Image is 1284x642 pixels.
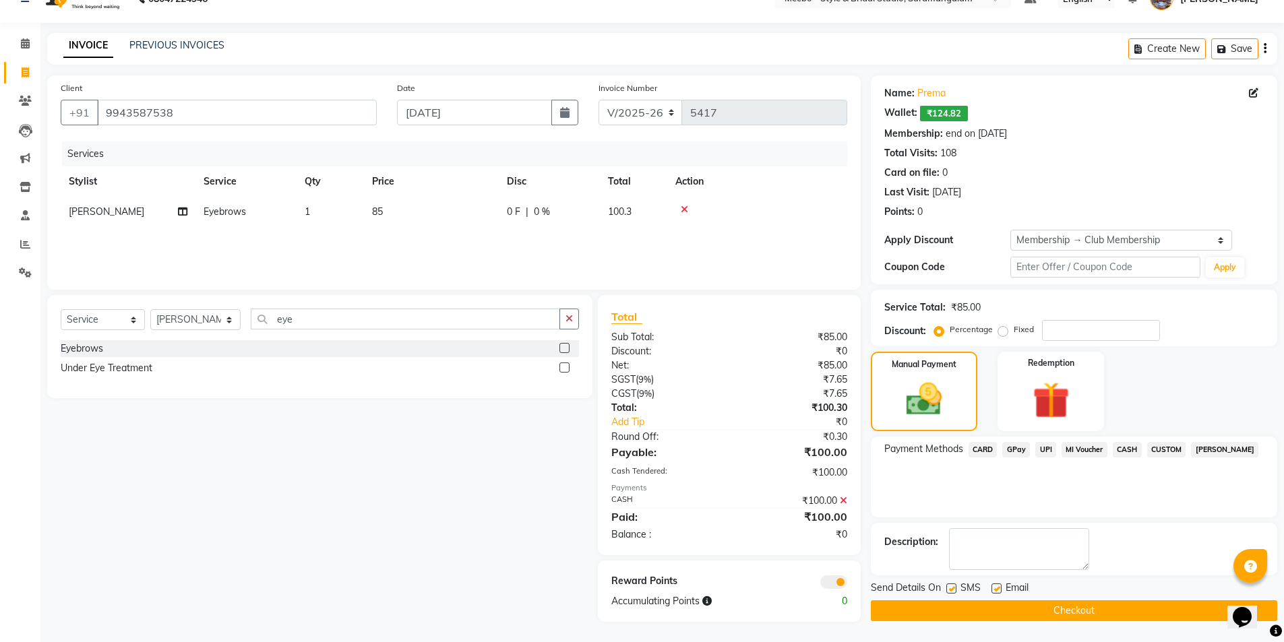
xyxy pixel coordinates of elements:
div: ₹0 [751,415,857,429]
div: Cash Tendered: [601,466,729,480]
span: SMS [960,581,981,598]
div: Reward Points [601,574,729,589]
div: 0 [917,205,923,219]
input: Enter Offer / Coupon Code [1010,257,1200,278]
div: Payable: [601,444,729,460]
div: ₹85.00 [951,300,981,315]
div: Card on file: [884,166,940,180]
div: CASH [601,494,729,508]
span: 9% [638,374,651,385]
input: Search or Scan [251,309,561,329]
div: ₹7.65 [729,373,857,387]
div: Under Eye Treatment [61,361,152,375]
div: Round Off: [601,430,729,444]
div: ₹0 [729,344,857,358]
div: ₹100.00 [729,509,857,525]
th: Stylist [61,166,195,197]
div: Last Visit: [884,185,929,199]
span: UPI [1035,442,1056,457]
div: ₹7.65 [729,387,857,401]
span: MI Voucher [1062,442,1107,457]
span: CARD [969,442,998,457]
input: Search by Name/Mobile/Email/Code [97,100,377,125]
div: Service Total: [884,300,946,315]
span: CUSTOM [1147,442,1186,457]
div: Accumulating Points [601,594,793,608]
span: | [526,205,528,219]
div: Discount: [601,344,729,358]
div: Net: [601,358,729,373]
span: ₹124.82 [920,106,968,121]
span: CASH [1113,442,1142,457]
div: Coupon Code [884,260,1011,274]
span: GPay [1002,442,1030,457]
span: 85 [372,205,383,218]
div: Services [62,141,857,166]
div: Paid: [601,509,729,525]
th: Price [364,166,499,197]
div: Payments [611,482,847,494]
a: INVOICE [63,34,113,58]
div: ₹100.00 [729,444,857,460]
iframe: chat widget [1227,588,1271,629]
span: CGST [611,387,636,399]
th: Action [667,166,847,197]
div: ₹100.00 [729,494,857,508]
div: Wallet: [884,106,917,121]
div: end on [DATE] [946,127,1007,141]
div: Discount: [884,324,926,338]
label: Percentage [950,323,993,335]
div: Total Visits: [884,146,938,160]
span: [PERSON_NAME] [1191,442,1258,457]
label: Manual Payment [892,358,956,371]
div: Total: [601,401,729,415]
span: SGST [611,373,636,385]
span: [PERSON_NAME] [69,205,144,218]
div: ₹100.00 [729,466,857,480]
div: 0 [793,594,857,608]
th: Total [600,166,667,197]
div: Description: [884,535,938,549]
label: Fixed [1014,323,1034,335]
div: ₹85.00 [729,358,857,373]
button: Create New [1128,38,1206,59]
span: Send Details On [871,581,941,598]
span: Email [1006,581,1029,598]
a: Add Tip [601,415,750,429]
button: Save [1211,38,1258,59]
div: Balance : [601,527,729,542]
a: PREVIOUS INVOICES [129,39,224,51]
label: Client [61,82,82,94]
span: Payment Methods [884,442,963,456]
label: Date [397,82,415,94]
a: Prema [917,86,946,100]
div: Points: [884,205,915,219]
th: Qty [297,166,364,197]
label: Redemption [1028,357,1074,369]
div: ₹0.30 [729,430,857,444]
img: _cash.svg [895,379,953,420]
span: 0 % [534,205,550,219]
div: ₹100.30 [729,401,857,415]
div: ( ) [601,373,729,387]
button: +91 [61,100,98,125]
div: Apply Discount [884,233,1011,247]
span: 9% [639,388,652,399]
th: Disc [499,166,600,197]
div: [DATE] [932,185,961,199]
th: Service [195,166,297,197]
span: Total [611,310,642,324]
div: Eyebrows [61,342,103,356]
div: Name: [884,86,915,100]
span: 0 F [507,205,520,219]
div: ( ) [601,387,729,401]
span: Eyebrows [204,205,246,218]
button: Checkout [871,600,1277,621]
label: Invoice Number [599,82,657,94]
div: 108 [940,146,956,160]
div: 0 [942,166,948,180]
img: _gift.svg [1021,377,1081,423]
div: ₹85.00 [729,330,857,344]
span: 1 [305,205,310,218]
span: 100.3 [608,205,632,218]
